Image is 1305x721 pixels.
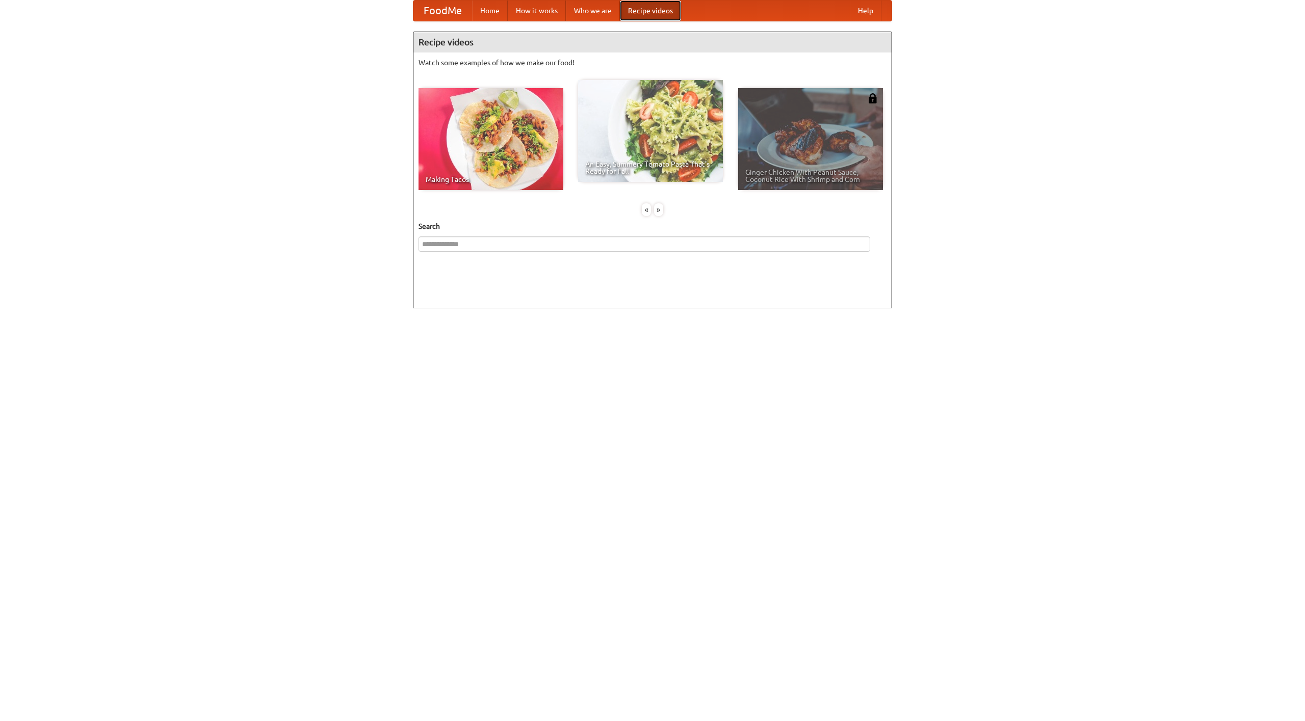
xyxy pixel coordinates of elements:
p: Watch some examples of how we make our food! [419,58,886,68]
a: Home [472,1,508,21]
a: Help [850,1,881,21]
a: Making Tacos [419,88,563,190]
a: Recipe videos [620,1,681,21]
a: How it works [508,1,566,21]
div: » [654,203,663,216]
h5: Search [419,221,886,231]
a: FoodMe [413,1,472,21]
h4: Recipe videos [413,32,892,52]
a: An Easy, Summery Tomato Pasta That's Ready for Fall [578,80,723,182]
a: Who we are [566,1,620,21]
img: 483408.png [868,93,878,103]
div: « [642,203,651,216]
span: An Easy, Summery Tomato Pasta That's Ready for Fall [585,161,716,175]
span: Making Tacos [426,176,556,183]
